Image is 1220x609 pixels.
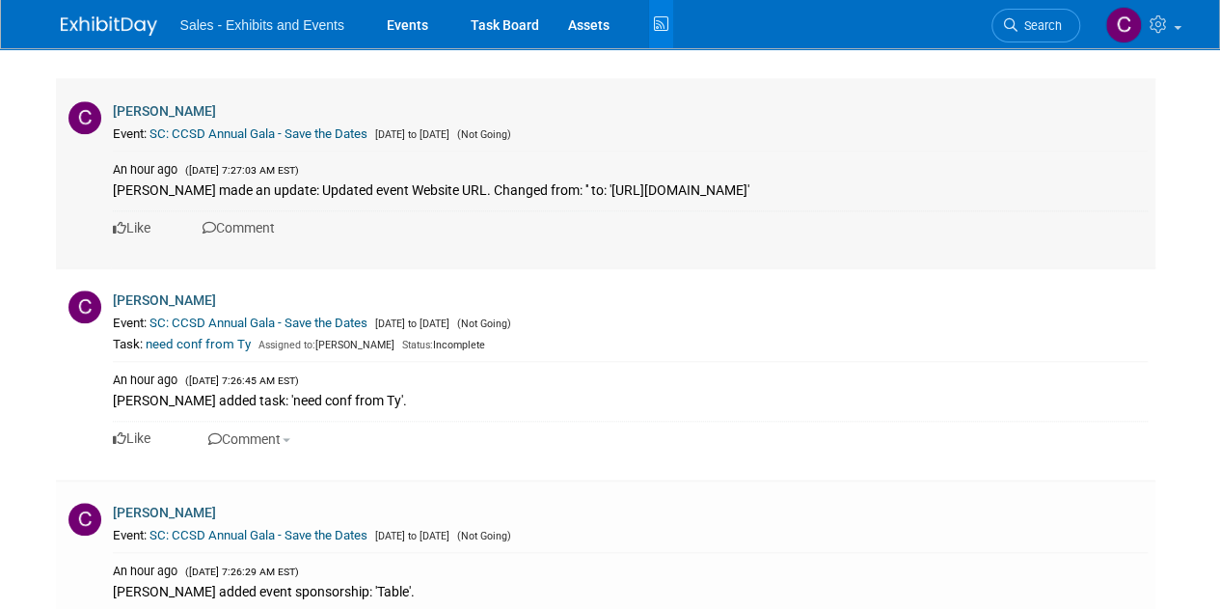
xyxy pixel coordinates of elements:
[113,337,143,351] span: Task:
[113,126,147,141] span: Event:
[113,564,177,578] span: An hour ago
[68,291,101,323] img: C.jpg
[180,374,299,387] span: ([DATE] 7:26:45 AM EST)
[397,339,485,351] span: Incomplete
[113,528,147,542] span: Event:
[149,316,367,330] a: SC: CCSD Annual Gala - Save the Dates
[402,339,433,351] span: Status:
[180,17,344,33] span: Sales - Exhibits and Events
[68,503,101,536] img: C.jpg
[146,337,251,351] a: need conf from Ty
[991,9,1080,42] a: Search
[113,162,177,177] span: An hour ago
[1105,7,1142,43] img: Christine Lurz
[149,126,367,141] a: SC: CCSD Annual Gala - Save the Dates
[370,128,449,141] span: [DATE] to [DATE]
[452,318,511,330] span: (Not Going)
[254,339,394,351] span: [PERSON_NAME]
[113,220,150,235] a: Like
[113,430,150,446] a: Like
[452,530,511,542] span: (Not Going)
[370,318,449,330] span: [DATE] to [DATE]
[68,101,101,134] img: C.jpg
[258,339,315,351] span: Assigned to:
[370,530,449,542] span: [DATE] to [DATE]
[113,316,147,330] span: Event:
[113,580,1148,601] div: [PERSON_NAME] added event sponsorship: 'Table'.
[113,292,216,308] a: [PERSON_NAME]
[1017,18,1062,33] span: Search
[203,220,275,235] a: Comment
[113,103,216,119] a: [PERSON_NAME]
[113,505,216,520] a: [PERSON_NAME]
[149,528,367,542] a: SC: CCSD Annual Gala - Save the Dates
[203,429,296,450] button: Comment
[113,373,177,387] span: An hour ago
[113,179,1148,200] div: [PERSON_NAME] made an update: Updated event Website URL. Changed from: '' to: '[URL][DOMAIN_NAME]'
[452,128,511,141] span: (Not Going)
[61,16,157,36] img: ExhibitDay
[180,566,299,578] span: ([DATE] 7:26:29 AM EST)
[180,164,299,177] span: ([DATE] 7:27:03 AM EST)
[113,389,1148,410] div: [PERSON_NAME] added task: 'need conf from Ty'.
